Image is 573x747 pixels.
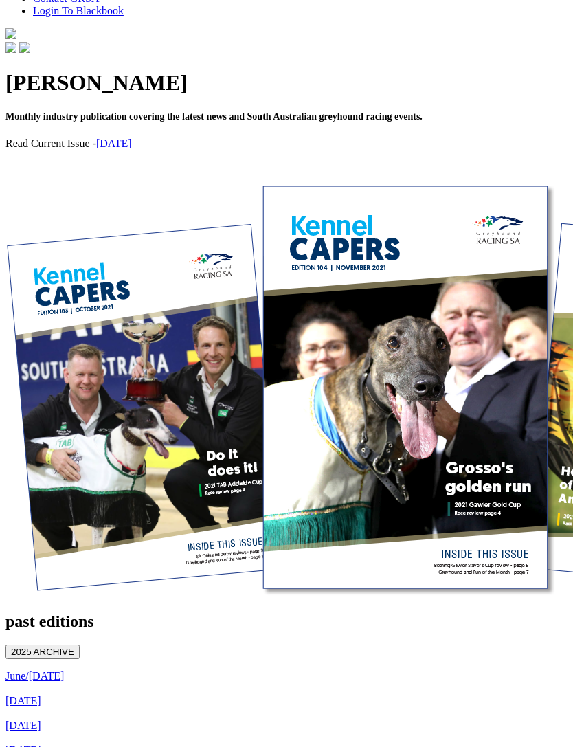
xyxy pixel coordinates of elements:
h2: past editions [5,612,568,631]
p: Read Current Issue - [5,137,568,150]
img: logo-grsa-white.png [5,28,16,39]
a: [DATE] [5,695,41,706]
a: June/[DATE] [5,670,64,682]
img: twitter.svg [19,42,30,53]
h1: [PERSON_NAME] [5,70,568,96]
button: 2025 ARCHIVE [5,645,80,659]
span: Monthly industry publication covering the latest news and South Australian greyhound racing events. [5,111,423,122]
a: Login To Blackbook [33,5,124,16]
a: [DATE] [96,137,132,149]
img: facebook.svg [5,42,16,53]
a: [DATE] [5,720,41,731]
